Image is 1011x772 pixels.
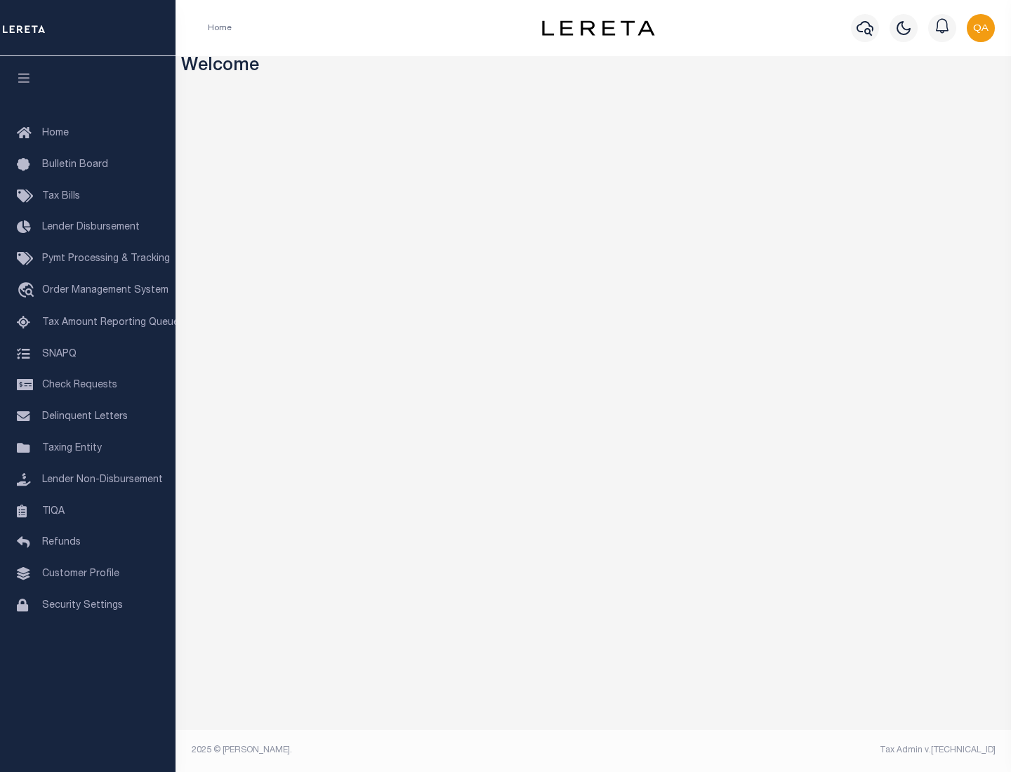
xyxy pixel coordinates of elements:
span: TIQA [42,506,65,516]
span: Check Requests [42,380,117,390]
span: Tax Bills [42,192,80,201]
div: Tax Admin v.[TECHNICAL_ID] [604,744,996,757]
span: Tax Amount Reporting Queue [42,318,179,328]
li: Home [208,22,232,34]
span: Lender Non-Disbursement [42,475,163,485]
span: Security Settings [42,601,123,611]
img: logo-dark.svg [542,20,654,36]
h3: Welcome [181,56,1006,78]
span: Lender Disbursement [42,222,140,232]
span: Taxing Entity [42,444,102,453]
div: 2025 © [PERSON_NAME]. [181,744,594,757]
span: Bulletin Board [42,160,108,170]
img: svg+xml;base64,PHN2ZyB4bWxucz0iaHR0cDovL3d3dy53My5vcmcvMjAwMC9zdmciIHBvaW50ZXItZXZlbnRzPSJub25lIi... [967,14,995,42]
span: Pymt Processing & Tracking [42,254,170,264]
span: Order Management System [42,286,168,295]
span: Refunds [42,538,81,547]
span: SNAPQ [42,349,77,359]
span: Home [42,128,69,138]
i: travel_explore [17,282,39,300]
span: Delinquent Letters [42,412,128,422]
span: Customer Profile [42,569,119,579]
